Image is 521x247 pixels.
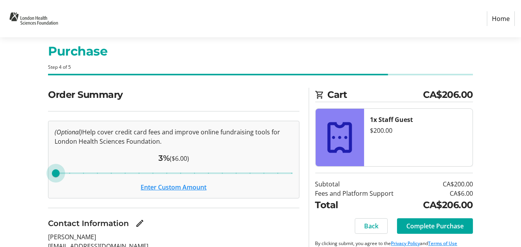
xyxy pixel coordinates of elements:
[48,42,473,61] h1: Purchase
[397,218,473,234] button: Complete Purchase
[55,127,293,146] p: Help cover credit card fees and improve online fundraising tools for London Health Sciences Found...
[315,189,412,198] td: Fees and Platform Support
[412,189,473,198] td: CA$6.00
[391,240,420,247] a: Privacy Policy
[315,198,412,212] td: Total
[55,128,82,136] em: (Optional)
[364,221,378,231] span: Back
[412,179,473,189] td: CA$200.00
[132,216,148,231] button: Edit Contact Information
[370,126,466,135] div: $200.00
[315,179,412,189] td: Subtotal
[328,88,423,102] span: Cart
[48,232,299,242] p: [PERSON_NAME]
[406,221,464,231] span: Complete Purchase
[48,217,129,229] h3: Contact Information
[48,88,299,102] h2: Order Summary
[423,88,473,102] span: CA$206.00
[55,152,293,164] div: ($6.00)
[370,115,413,124] strong: 1x Staff Guest
[48,64,473,71] div: Step 4 of 5
[158,153,170,163] span: 3%
[141,183,206,192] button: Enter Custom Amount
[487,11,515,26] a: Home
[6,3,61,34] img: London Health Sciences Foundation's Logo
[355,218,388,234] button: Back
[412,198,473,212] td: CA$206.00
